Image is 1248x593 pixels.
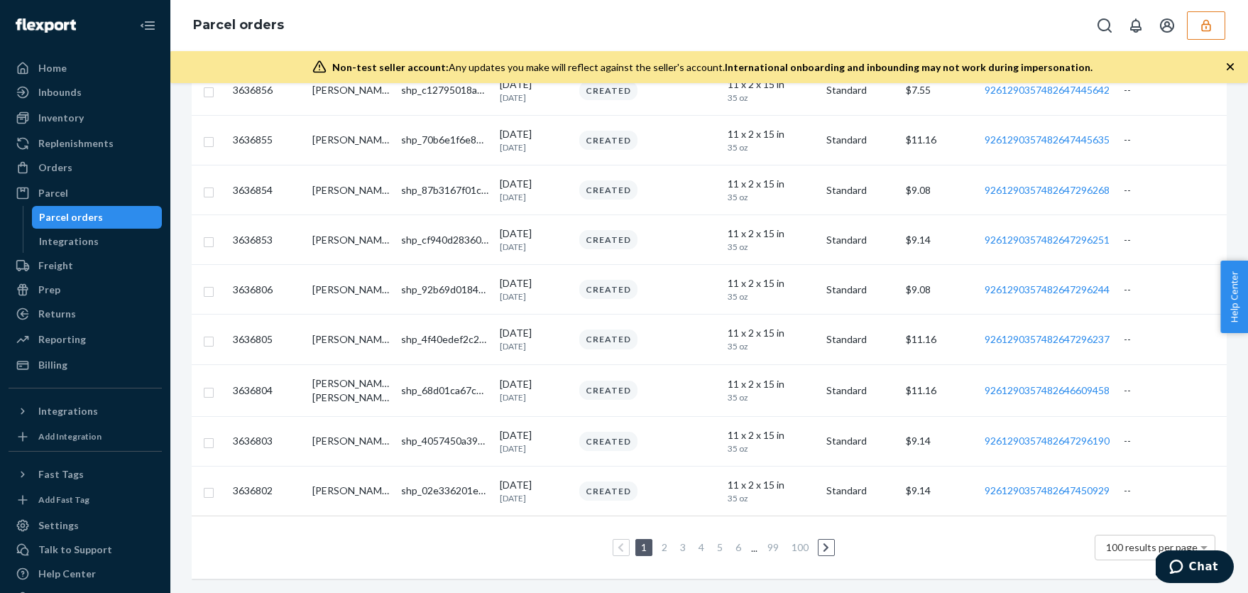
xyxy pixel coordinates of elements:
[579,330,637,349] div: Created
[728,177,815,191] div: 11 x 2 x 15 in
[906,183,974,197] p: $ 9.08
[677,541,689,553] a: Page 3
[38,136,114,151] div: Replenishments
[312,283,390,297] div: [PERSON_NAME]
[579,81,637,100] div: Created
[500,177,568,191] p: [DATE]
[728,492,780,504] p: 35 oz
[725,61,1093,73] span: International onboarding and inbounding may not work during impersonation.
[233,233,301,247] p: 3636853
[1118,315,1227,364] td: --
[728,377,815,391] div: 11 x 2 x 15 in
[16,18,76,33] img: Flexport logo
[9,182,162,205] a: Parcel
[579,280,637,299] div: Created
[9,400,162,423] button: Integrations
[500,290,568,303] p: [DATE]
[826,133,894,147] p: Standard
[1118,215,1227,265] td: --
[38,567,96,581] div: Help Center
[312,434,390,448] div: [PERSON_NAME]
[906,83,974,97] p: $ 7.55
[133,11,162,40] button: Close Navigation
[9,254,162,277] a: Freight
[500,227,568,241] p: [DATE]
[906,233,974,247] p: $ 9.14
[1220,261,1248,333] button: Help Center
[38,543,112,557] div: Talk to Support
[714,541,726,553] a: Page 5
[9,538,162,561] button: Talk to Support
[401,83,488,97] div: shp_c12795018a274c668571527f0434b7cc
[985,84,1110,96] a: 9261290357482647445642
[985,435,1110,447] a: 9261290357482647296190
[38,186,68,200] div: Parcel
[826,484,894,498] p: Standard
[500,191,568,203] p: [DATE]
[500,391,568,403] p: [DATE]
[9,428,162,445] a: Add Integration
[579,131,637,150] div: Created
[38,85,82,99] div: Inbounds
[728,326,815,340] div: 11 x 2 x 15 in
[500,92,568,104] p: [DATE]
[38,283,60,297] div: Prep
[696,541,707,553] a: Page 4
[9,303,162,325] a: Returns
[1156,550,1234,586] iframe: Opens a widget where you can chat to one of our agents
[985,184,1110,196] a: 9261290357482647296268
[728,442,780,455] p: 35 oz
[233,484,301,498] p: 3636802
[401,332,488,347] div: shp_4f40edef2c23407fa42ca3524939dffa
[728,276,815,290] div: 11 x 2 x 15 in
[579,230,637,249] div: Created
[765,541,782,553] a: Page 99
[39,234,99,249] div: Integrations
[9,354,162,376] a: Billing
[1118,65,1227,115] td: --
[401,233,488,247] div: shp_cf940d28360c43cb8eef9e267ed9365a
[750,539,758,556] li: ...
[1118,364,1227,416] td: --
[32,230,163,253] a: Integrations
[826,434,894,448] p: Standard
[826,183,894,197] p: Standard
[401,133,488,147] div: shp_70b6e1f6e8984ffbbdce96e2fce3f189
[500,478,568,492] p: [DATE]
[728,127,815,141] div: 11 x 2 x 15 in
[38,404,98,418] div: Integrations
[32,206,163,229] a: Parcel orders
[728,227,815,241] div: 11 x 2 x 15 in
[332,61,449,73] span: Non-test seller account:
[728,141,780,153] p: 35 oz
[182,5,295,46] ol: breadcrumbs
[1118,265,1227,315] td: --
[1118,115,1227,165] td: --
[9,562,162,585] a: Help Center
[1122,11,1150,40] button: Open notifications
[985,234,1110,246] a: 9261290357482647296251
[401,383,488,398] div: shp_68d01ca67c4a4967b1c50e3d94df1499
[728,478,815,492] div: 11 x 2 x 15 in
[38,358,67,372] div: Billing
[579,482,637,501] div: Created
[38,518,79,533] div: Settings
[1090,11,1119,40] button: Open Search Box
[728,290,780,303] p: 35 oz
[728,191,780,203] p: 35 oz
[579,432,637,451] div: Created
[38,307,76,321] div: Returns
[500,492,568,504] p: [DATE]
[985,484,1110,496] a: 9261290357482647450929
[312,133,390,147] div: [PERSON_NAME]
[9,328,162,351] a: Reporting
[826,283,894,297] p: Standard
[500,442,568,455] p: [DATE]
[233,183,301,197] p: 3636854
[38,494,89,506] div: Add Fast Tag
[233,434,301,448] p: 3636803
[985,283,1110,295] a: 9261290357482647296244
[312,83,390,97] div: [PERSON_NAME]
[9,514,162,537] a: Settings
